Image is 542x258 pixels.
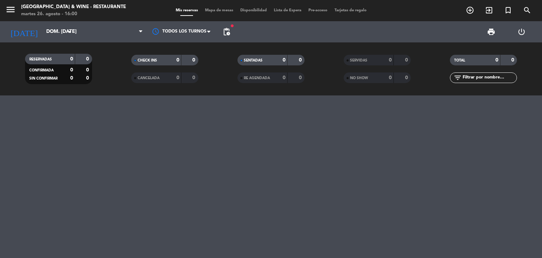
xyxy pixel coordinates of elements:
[192,58,197,63] strong: 0
[350,76,368,80] span: NO SHOW
[506,21,537,42] div: LOG OUT
[70,76,73,81] strong: 0
[270,8,305,12] span: Lista de Espera
[5,4,16,15] i: menu
[230,24,234,28] span: fiber_manual_record
[517,28,526,36] i: power_settings_new
[453,74,462,82] i: filter_list
[389,58,392,63] strong: 0
[222,28,231,36] span: pending_actions
[523,6,531,14] i: search
[138,76,159,80] span: CANCELADA
[86,68,90,72] strong: 0
[5,4,16,17] button: menu
[70,68,73,72] strong: 0
[237,8,270,12] span: Disponibilidad
[299,58,303,63] strong: 0
[192,75,197,80] strong: 0
[487,28,495,36] span: print
[331,8,370,12] span: Tarjetas de regalo
[495,58,498,63] strong: 0
[511,58,516,63] strong: 0
[244,76,270,80] span: RE AGENDADA
[244,59,263,62] span: SENTADAS
[504,6,512,14] i: turned_in_not
[86,76,90,81] strong: 0
[66,28,74,36] i: arrow_drop_down
[86,57,90,61] strong: 0
[29,77,58,80] span: SIN CONFIRMAR
[405,58,409,63] strong: 0
[462,74,517,82] input: Filtrar por nombre...
[5,24,43,40] i: [DATE]
[350,59,367,62] span: SERVIDAS
[466,6,474,14] i: add_circle_outline
[405,75,409,80] strong: 0
[454,59,465,62] span: TOTAL
[485,6,493,14] i: exit_to_app
[29,58,52,61] span: RESERVADAS
[176,58,179,63] strong: 0
[21,4,126,11] div: [GEOGRAPHIC_DATA] & Wine - Restaurante
[201,8,237,12] span: Mapa de mesas
[283,75,285,80] strong: 0
[70,57,73,61] strong: 0
[305,8,331,12] span: Pre-acceso
[389,75,392,80] strong: 0
[172,8,201,12] span: Mis reservas
[29,69,54,72] span: CONFIRMADA
[299,75,303,80] strong: 0
[283,58,285,63] strong: 0
[138,59,157,62] span: CHECK INS
[21,11,126,18] div: martes 26. agosto - 16:00
[176,75,179,80] strong: 0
